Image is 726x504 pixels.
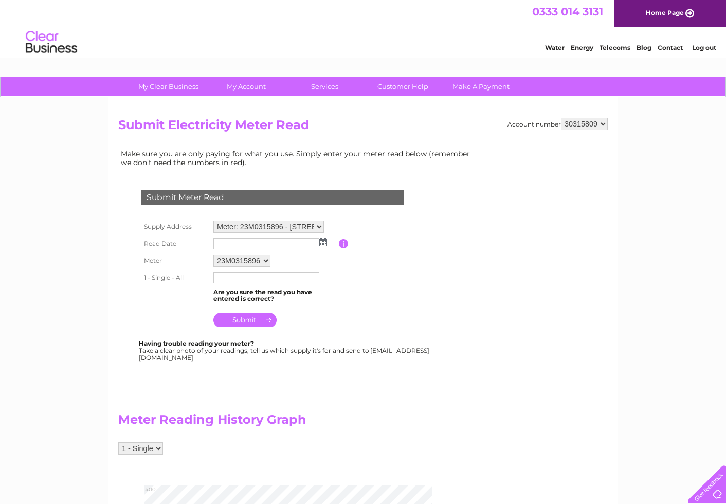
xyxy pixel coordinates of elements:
[571,44,593,51] a: Energy
[507,118,608,130] div: Account number
[213,313,277,327] input: Submit
[545,44,565,51] a: Water
[600,44,630,51] a: Telecoms
[282,77,367,96] a: Services
[118,147,478,169] td: Make sure you are only paying for what you use. Simply enter your meter read below (remember we d...
[139,340,431,361] div: Take a clear photo of your readings, tell us which supply it's for and send to [EMAIL_ADDRESS][DO...
[118,118,608,137] h2: Submit Electricity Meter Read
[658,44,683,51] a: Contact
[360,77,445,96] a: Customer Help
[139,218,211,236] th: Supply Address
[139,269,211,286] th: 1 - Single - All
[211,286,339,305] td: Are you sure the read you have entered is correct?
[139,236,211,252] th: Read Date
[692,44,716,51] a: Log out
[339,239,349,248] input: Information
[637,44,651,51] a: Blog
[139,252,211,269] th: Meter
[141,190,404,205] div: Submit Meter Read
[121,6,607,50] div: Clear Business is a trading name of Verastar Limited (registered in [GEOGRAPHIC_DATA] No. 3667643...
[25,27,78,58] img: logo.png
[439,77,523,96] a: Make A Payment
[319,238,327,246] img: ...
[204,77,289,96] a: My Account
[118,412,478,432] h2: Meter Reading History Graph
[532,5,603,18] a: 0333 014 3131
[139,339,254,347] b: Having trouble reading your meter?
[126,77,211,96] a: My Clear Business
